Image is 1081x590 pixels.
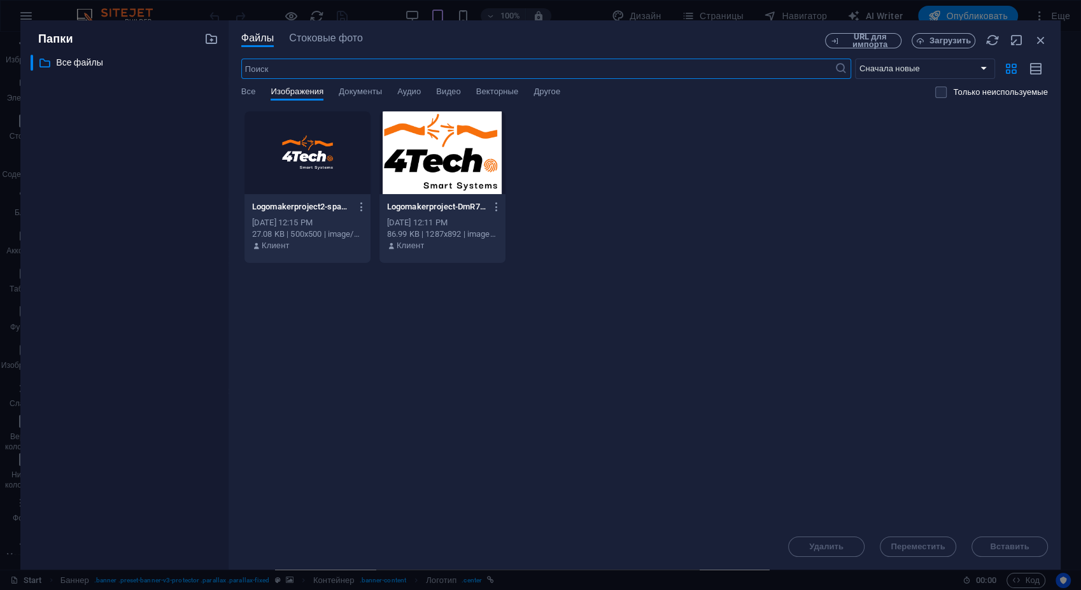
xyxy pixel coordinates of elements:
p: Все файлы [56,55,195,70]
i: Обновить [986,33,1000,47]
span: Аудио [397,84,421,102]
p: Клиент [262,240,290,251]
i: Свернуть [1010,33,1024,47]
p: Отображаются только файлы, которые не используются на сайте. Файлы, добавленные во время этого се... [953,87,1048,98]
span: URL для импорта [844,33,896,48]
span: Все [241,84,256,102]
button: URL для импорта [825,33,901,48]
span: Векторные [476,84,519,102]
p: Logomakerproject-DmR7SZZGXtp3gLZJfVBKNw.png [387,201,486,213]
p: Клиент [397,240,425,251]
span: Изображения [271,84,323,102]
span: Другое [533,84,560,102]
span: Видео [436,84,460,102]
i: Создать новую папку [204,32,218,46]
span: Файлы [241,31,274,46]
div: [DATE] 12:11 PM [387,217,498,228]
p: Папки [31,31,73,47]
div: 27.08 KB | 500x500 | image/png [252,228,363,240]
button: Загрузить [912,33,975,48]
div: 86.99 KB | 1287x892 | image/png [387,228,498,240]
span: Документы [339,84,382,102]
span: Стоковые фото [289,31,363,46]
input: Поиск [241,59,835,79]
div: [DATE] 12:15 PM [252,217,363,228]
div: ​ [31,55,33,71]
p: Logomakerproject2-spaVbHRbul6qLRkb8fqdcQ.png [252,201,351,213]
i: Закрыть [1034,33,1048,47]
span: Загрузить [929,37,971,45]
